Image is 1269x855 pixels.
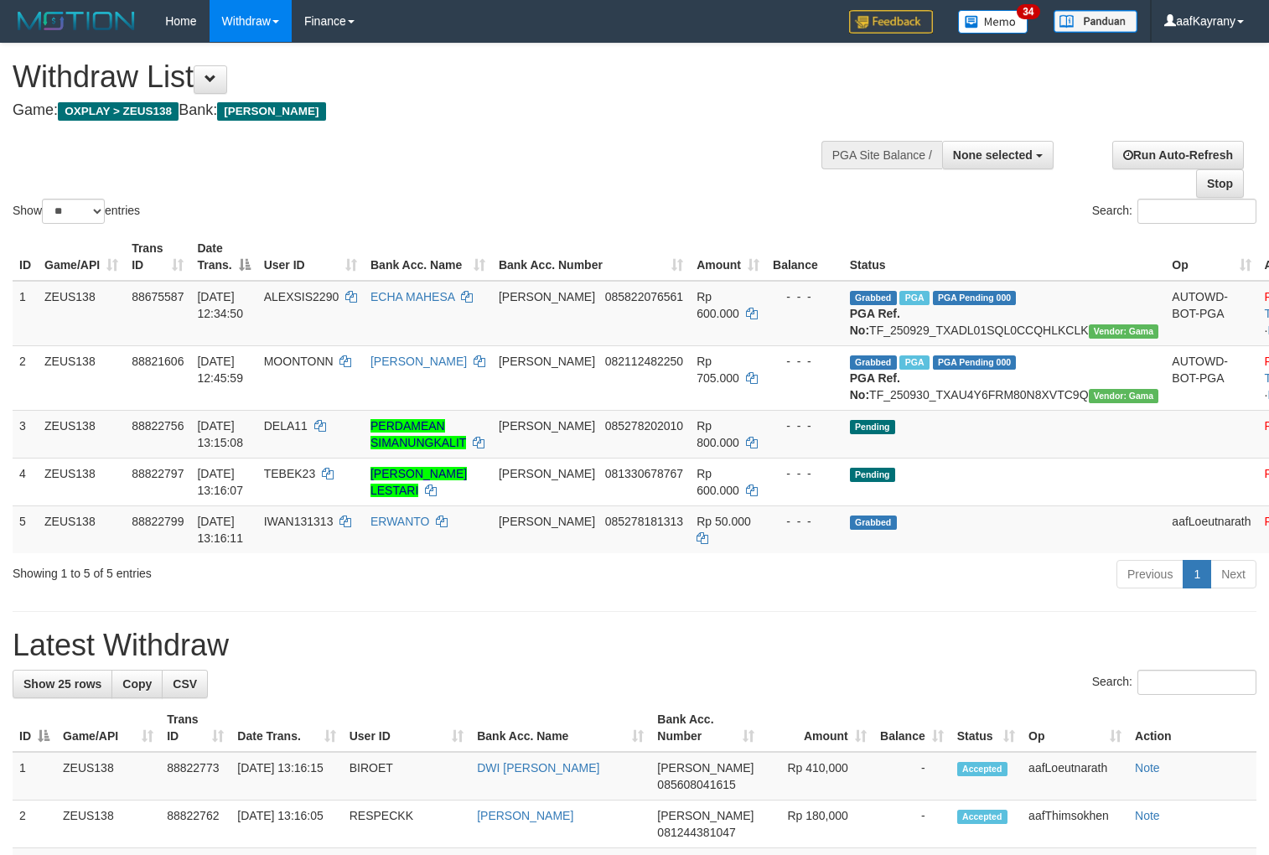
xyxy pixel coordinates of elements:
[843,281,1166,346] td: TF_250929_TXADL01SQL0CCQHLKCLK
[953,148,1033,162] span: None selected
[56,752,160,801] td: ZEUS138
[370,290,454,303] a: ECHA MAHESA
[38,458,125,505] td: ZEUS138
[773,465,837,482] div: - - -
[761,704,873,752] th: Amount: activate to sort column ascending
[13,199,140,224] label: Show entries
[264,290,339,303] span: ALEXSIS2290
[230,704,342,752] th: Date Trans.: activate to sort column ascending
[1022,704,1128,752] th: Op: activate to sort column ascending
[1089,324,1159,339] span: Vendor URL: https://trx31.1velocity.biz
[499,355,595,368] span: [PERSON_NAME]
[1092,199,1256,224] label: Search:
[850,420,895,434] span: Pending
[657,826,735,839] span: Copy 081244381047 to clipboard
[1112,141,1244,169] a: Run Auto-Refresh
[605,419,683,433] span: Copy 085278202010 to clipboard
[899,355,929,370] span: Marked by aafpengsreynich
[343,801,470,848] td: RESPECKK
[13,410,38,458] td: 3
[477,761,599,775] a: DWI [PERSON_NAME]
[264,515,334,528] span: IWAN131313
[499,467,595,480] span: [PERSON_NAME]
[160,752,230,801] td: 88822773
[1210,560,1256,588] a: Next
[657,778,735,791] span: Copy 085608041615 to clipboard
[492,233,690,281] th: Bank Acc. Number: activate to sort column ascending
[38,233,125,281] th: Game/API: activate to sort column ascending
[957,762,1007,776] span: Accepted
[264,467,315,480] span: TEBEK23
[58,102,179,121] span: OXPLAY > ZEUS138
[111,670,163,698] a: Copy
[873,704,950,752] th: Balance: activate to sort column ascending
[850,291,897,305] span: Grabbed
[217,102,325,121] span: [PERSON_NAME]
[173,677,197,691] span: CSV
[197,467,243,497] span: [DATE] 13:16:07
[1196,169,1244,198] a: Stop
[850,468,895,482] span: Pending
[197,355,243,385] span: [DATE] 12:45:59
[773,513,837,530] div: - - -
[1165,281,1257,346] td: AUTOWD-BOT-PGA
[56,801,160,848] td: ZEUS138
[697,355,739,385] span: Rp 705.000
[190,233,256,281] th: Date Trans.: activate to sort column descending
[343,752,470,801] td: BIROET
[132,419,184,433] span: 88822756
[958,10,1028,34] img: Button%20Memo.svg
[13,505,38,553] td: 5
[899,291,929,305] span: Marked by aafpengsreynich
[1022,801,1128,848] td: aafThimsokhen
[470,704,650,752] th: Bank Acc. Name: activate to sort column ascending
[773,417,837,434] div: - - -
[197,290,243,320] span: [DATE] 12:34:50
[773,288,837,305] div: - - -
[122,677,152,691] span: Copy
[1092,670,1256,695] label: Search:
[766,233,843,281] th: Balance
[1017,4,1039,19] span: 34
[605,467,683,480] span: Copy 081330678767 to clipboard
[257,233,364,281] th: User ID: activate to sort column ascending
[933,291,1017,305] span: PGA Pending
[761,752,873,801] td: Rp 410,000
[38,410,125,458] td: ZEUS138
[132,290,184,303] span: 88675587
[197,515,243,545] span: [DATE] 13:16:11
[38,281,125,346] td: ZEUS138
[160,801,230,848] td: 88822762
[843,233,1166,281] th: Status
[197,419,243,449] span: [DATE] 13:15:08
[13,8,140,34] img: MOTION_logo.png
[13,102,829,119] h4: Game: Bank:
[1165,505,1257,553] td: aafLoeutnarath
[1089,389,1159,403] span: Vendor URL: https://trx31.1velocity.biz
[1137,670,1256,695] input: Search:
[761,801,873,848] td: Rp 180,000
[697,515,751,528] span: Rp 50.000
[773,353,837,370] div: - - -
[1135,761,1160,775] a: Note
[125,233,190,281] th: Trans ID: activate to sort column ascending
[942,141,1054,169] button: None selected
[264,419,308,433] span: DELA11
[1128,704,1256,752] th: Action
[850,371,900,402] b: PGA Ref. No:
[13,558,516,582] div: Showing 1 to 5 of 5 entries
[849,10,933,34] img: Feedback.jpg
[162,670,208,698] a: CSV
[499,419,595,433] span: [PERSON_NAME]
[1137,199,1256,224] input: Search:
[657,809,754,822] span: [PERSON_NAME]
[370,467,467,497] a: [PERSON_NAME] LESTARI
[13,233,38,281] th: ID
[605,515,683,528] span: Copy 085278181313 to clipboard
[499,515,595,528] span: [PERSON_NAME]
[499,290,595,303] span: [PERSON_NAME]
[873,752,950,801] td: -
[13,345,38,410] td: 2
[13,629,1256,662] h1: Latest Withdraw
[1165,345,1257,410] td: AUTOWD-BOT-PGA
